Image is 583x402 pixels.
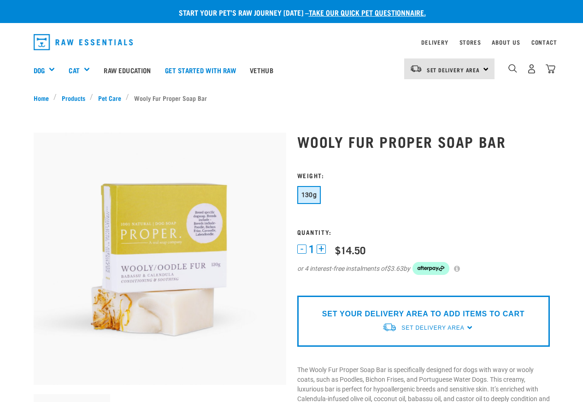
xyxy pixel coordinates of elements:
[97,52,158,88] a: Raw Education
[412,262,449,275] img: Afterpay
[459,41,481,44] a: Stores
[93,93,126,103] a: Pet Care
[26,30,557,54] nav: dropdown navigation
[301,191,317,198] span: 130g
[427,68,480,71] span: Set Delivery Area
[34,93,550,103] nav: breadcrumbs
[243,52,280,88] a: Vethub
[335,244,365,256] div: $14.50
[410,64,422,73] img: van-moving.png
[34,93,54,103] a: Home
[387,264,403,274] span: $3.63
[297,172,550,179] h3: Weight:
[309,10,426,14] a: take our quick pet questionnaire.
[309,245,314,254] span: 1
[297,228,550,235] h3: Quantity:
[57,93,90,103] a: Products
[546,64,555,74] img: home-icon@2x.png
[297,133,550,150] h1: Wooly Fur Proper Soap Bar
[297,262,550,275] div: or 4 interest-free instalments of by
[158,52,243,88] a: Get started with Raw
[382,322,397,332] img: van-moving.png
[297,186,321,204] button: 130g
[34,65,45,76] a: Dog
[508,64,517,73] img: home-icon-1@2x.png
[34,34,133,50] img: Raw Essentials Logo
[317,245,326,254] button: +
[322,309,524,320] p: SET YOUR DELIVERY AREA TO ADD ITEMS TO CART
[69,65,79,76] a: Cat
[492,41,520,44] a: About Us
[527,64,536,74] img: user.png
[297,245,306,254] button: -
[34,133,286,385] img: Oodle soap
[401,325,464,331] span: Set Delivery Area
[421,41,448,44] a: Delivery
[531,41,557,44] a: Contact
